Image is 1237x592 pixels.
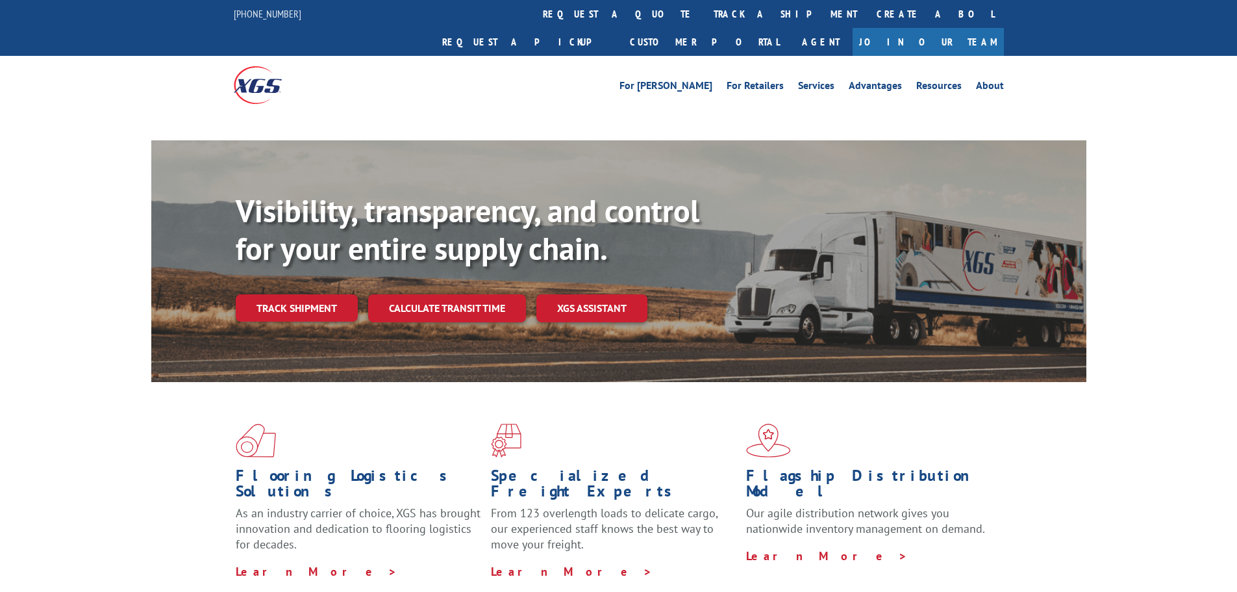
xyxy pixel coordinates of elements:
[789,28,853,56] a: Agent
[620,28,789,56] a: Customer Portal
[619,81,712,95] a: For [PERSON_NAME]
[536,294,647,322] a: XGS ASSISTANT
[853,28,1004,56] a: Join Our Team
[976,81,1004,95] a: About
[849,81,902,95] a: Advantages
[746,424,791,457] img: xgs-icon-flagship-distribution-model-red
[236,424,276,457] img: xgs-icon-total-supply-chain-intelligence-red
[491,468,736,506] h1: Specialized Freight Experts
[746,468,992,506] h1: Flagship Distribution Model
[746,506,985,536] span: Our agile distribution network gives you nationwide inventory management on demand.
[916,81,962,95] a: Resources
[727,81,784,95] a: For Retailers
[432,28,620,56] a: Request a pickup
[491,506,736,563] p: From 123 overlength loads to delicate cargo, our experienced staff knows the best way to move you...
[368,294,526,322] a: Calculate transit time
[491,564,653,579] a: Learn More >
[798,81,834,95] a: Services
[234,7,301,20] a: [PHONE_NUMBER]
[236,468,481,506] h1: Flooring Logistics Solutions
[236,190,699,268] b: Visibility, transparency, and control for your entire supply chain.
[236,294,358,322] a: Track shipment
[746,548,908,563] a: Learn More >
[236,506,481,552] span: As an industry carrier of choice, XGS has brought innovation and dedication to flooring logistics...
[236,564,397,579] a: Learn More >
[491,424,521,457] img: xgs-icon-focused-on-flooring-red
